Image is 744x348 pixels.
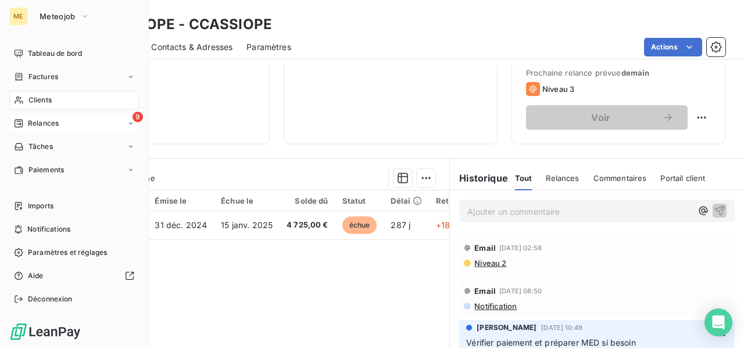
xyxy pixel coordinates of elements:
[28,294,73,304] span: Déconnexion
[9,322,81,341] img: Logo LeanPay
[477,322,536,333] span: [PERSON_NAME]
[287,219,328,231] span: 4 725,00 €
[342,196,377,205] div: Statut
[526,68,711,77] span: Prochaine relance prévue
[450,171,508,185] h6: Historique
[28,95,52,105] span: Clients
[28,72,58,82] span: Factures
[28,48,82,59] span: Tableau de bord
[474,286,496,296] span: Email
[221,196,273,205] div: Échue le
[9,267,139,285] a: Aide
[151,41,233,53] span: Contacts & Adresses
[660,173,705,183] span: Portail client
[621,68,650,77] span: demain
[704,308,732,336] div: Open Intercom Messenger
[9,7,28,26] div: ME
[28,165,64,175] span: Paiements
[391,220,410,230] span: 287 j
[133,112,143,122] span: 9
[246,41,291,53] span: Paramètres
[221,220,273,230] span: 15 janv. 2025
[287,196,328,205] div: Solde dû
[391,196,422,205] div: Délai
[540,113,662,122] span: Voir
[593,173,647,183] span: Commentaires
[436,196,473,205] div: Retard
[342,216,377,234] span: échue
[542,84,574,94] span: Niveau 3
[541,324,582,331] span: [DATE] 10:49
[473,301,517,311] span: Notification
[102,14,272,35] h3: CASSIOPE - CCASSIOPE
[515,173,532,183] span: Tout
[28,247,107,258] span: Paramètres et réglages
[546,173,579,183] span: Relances
[28,271,44,281] span: Aide
[28,141,53,152] span: Tâches
[155,196,207,205] div: Émise le
[155,220,207,230] span: 31 déc. 2024
[28,118,59,129] span: Relances
[473,258,506,268] span: Niveau 2
[526,105,688,130] button: Voir
[499,287,542,294] span: [DATE] 08:50
[28,201,53,211] span: Imports
[40,12,76,21] span: Meteojob
[474,243,496,253] span: Email
[466,338,635,347] span: Vérifier paiement et préparer MED si besoin
[644,38,702,56] button: Actions
[436,220,460,230] span: +182 j
[499,244,542,251] span: [DATE] 02:58
[27,224,70,235] span: Notifications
